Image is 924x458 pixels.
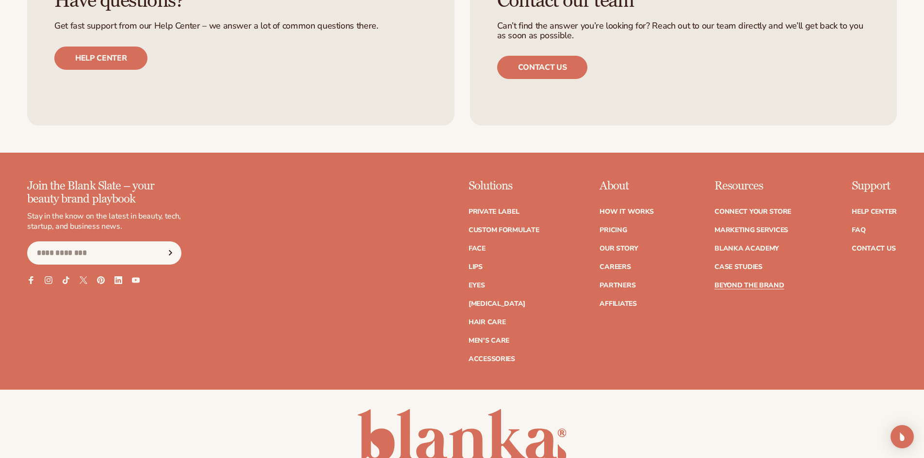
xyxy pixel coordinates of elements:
button: Subscribe [160,241,181,265]
a: How It Works [600,208,654,215]
a: Help center [54,47,147,70]
a: Marketing services [714,227,788,234]
a: Pricing [600,227,627,234]
a: Beyond the brand [714,282,784,289]
a: Accessories [469,356,515,363]
a: Contact Us [852,245,895,252]
div: Open Intercom Messenger [891,425,914,448]
a: Men's Care [469,337,509,344]
a: Connect your store [714,208,791,215]
p: Resources [714,180,791,192]
a: [MEDICAL_DATA] [469,300,525,307]
a: Careers [600,264,631,270]
a: Lips [469,264,483,270]
a: FAQ [852,227,865,234]
a: Custom formulate [469,227,539,234]
a: Contact us [497,56,588,79]
a: Private label [469,208,519,215]
a: Case Studies [714,264,762,270]
a: Help Center [852,208,897,215]
p: Join the Blank Slate – your beauty brand playbook [27,180,181,205]
a: Affiliates [600,300,636,307]
a: Our Story [600,245,638,252]
p: About [600,180,654,192]
a: Blanka Academy [714,245,779,252]
a: Eyes [469,282,485,289]
p: Stay in the know on the latest in beauty, tech, startup, and business news. [27,211,181,232]
p: Get fast support from our Help Center – we answer a lot of common questions there. [54,21,427,31]
a: Face [469,245,486,252]
a: Partners [600,282,635,289]
p: Support [852,180,897,192]
p: Solutions [469,180,539,192]
p: Can’t find the answer you’re looking for? Reach out to our team directly and we’ll get back to yo... [497,21,870,41]
a: Hair Care [469,319,505,326]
